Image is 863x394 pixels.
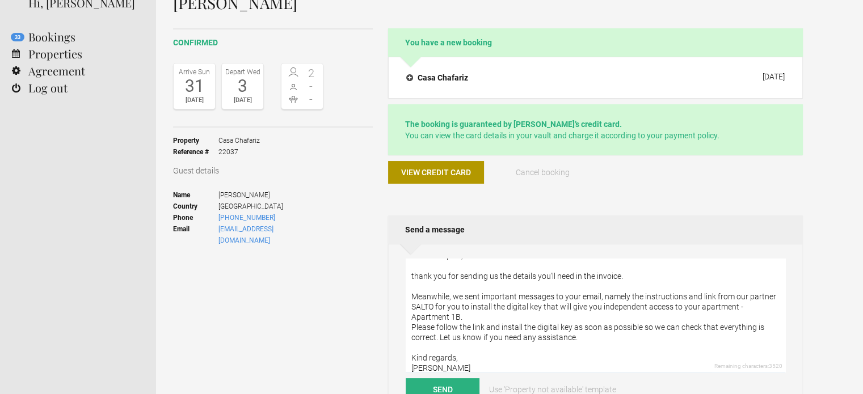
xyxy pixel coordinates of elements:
[397,66,794,90] button: Casa Chafariz [DATE]
[173,212,218,223] strong: Phone
[218,214,275,222] a: [PHONE_NUMBER]
[406,72,468,83] h4: Casa Chafariz
[302,94,321,105] span: -
[218,146,260,158] span: 22037
[388,161,484,184] button: View credit card
[401,168,471,177] span: View credit card
[225,78,260,95] div: 3
[176,66,212,78] div: Arrive Sun
[218,189,323,201] span: [PERSON_NAME]
[302,81,321,92] span: -
[173,135,218,146] strong: Property
[173,165,373,176] h3: Guest details
[302,67,321,79] span: 2
[763,72,785,81] div: [DATE]
[405,120,622,129] strong: The booking is guaranteed by [PERSON_NAME]’s credit card.
[218,201,323,212] span: [GEOGRAPHIC_DATA]
[173,223,218,246] strong: Email
[225,95,260,106] div: [DATE]
[173,146,218,158] strong: Reference #
[495,161,591,184] button: Cancel booking
[225,66,260,78] div: Depart Wed
[173,201,218,212] strong: Country
[11,33,24,41] flynt-notification-badge: 33
[405,118,786,141] p: You can view the card details in your vault and charge it according to your payment policy.
[388,28,803,57] h2: You have a new booking
[173,37,373,49] h2: confirmed
[176,95,212,106] div: [DATE]
[515,168,569,177] span: Cancel booking
[173,189,218,201] strong: Name
[218,135,260,146] span: Casa Chafariz
[388,215,803,244] h2: Send a message
[218,225,273,244] a: [EMAIL_ADDRESS][DOMAIN_NAME]
[176,78,212,95] div: 31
